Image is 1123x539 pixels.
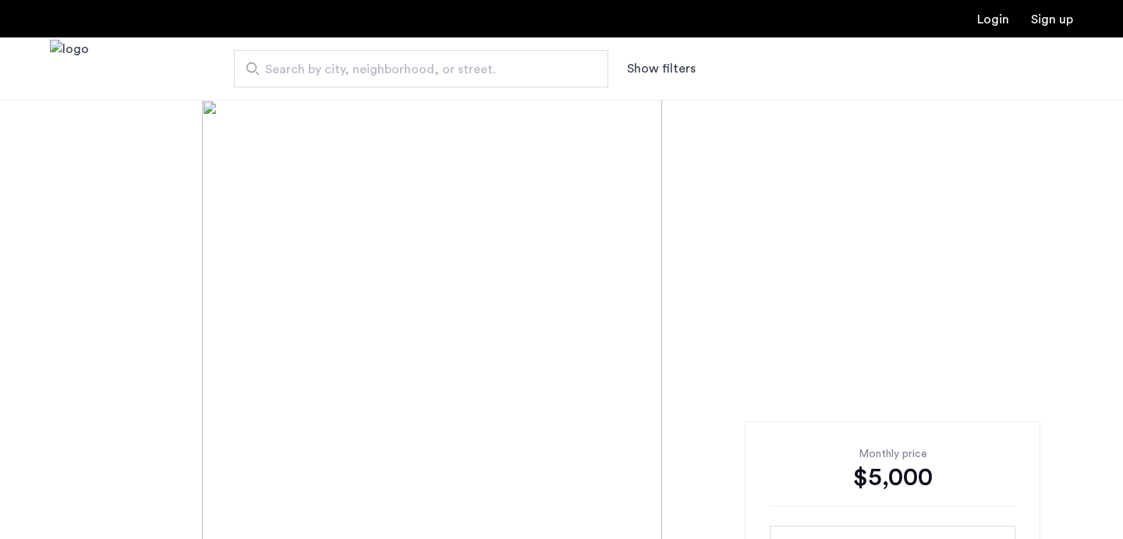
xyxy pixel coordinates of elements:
div: Monthly price [770,446,1015,462]
a: Login [977,13,1009,26]
input: Apartment Search [234,50,608,87]
img: logo [50,40,89,98]
a: Registration [1031,13,1073,26]
div: $5,000 [770,462,1015,493]
button: Show or hide filters [627,59,696,78]
a: Cazamio Logo [50,40,89,98]
span: Search by city, neighborhood, or street. [265,60,565,79]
